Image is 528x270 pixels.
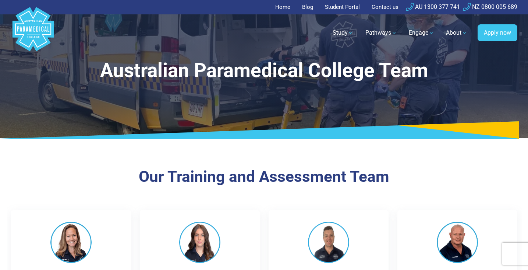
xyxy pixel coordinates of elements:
[49,167,479,186] h3: Our Training and Assessment Team
[361,22,401,43] a: Pathways
[49,59,479,82] h1: Australian Paramedical College Team
[406,3,460,10] a: AU 1300 377 741
[442,22,472,43] a: About
[11,14,55,52] a: Australian Paramedical College
[50,222,92,263] img: Jaime Wallis
[328,22,358,43] a: Study
[478,24,517,41] a: Apply now
[308,222,349,263] img: Chris King
[463,3,517,10] a: NZ 0800 005 689
[179,222,220,263] img: Betina Ellul
[437,222,478,263] img: Jens Hojby
[404,22,439,43] a: Engage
